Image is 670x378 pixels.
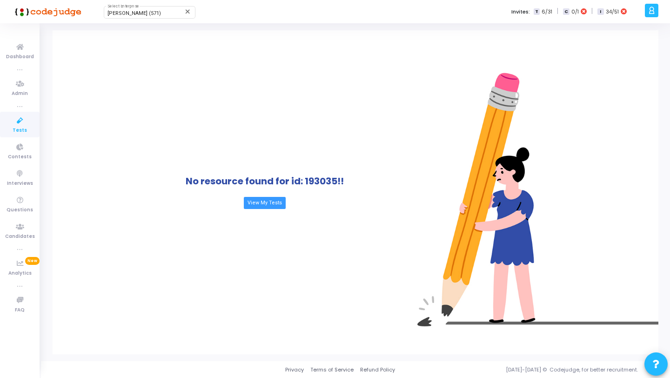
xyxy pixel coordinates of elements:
[285,366,304,374] a: Privacy
[542,8,552,16] span: 6/31
[7,180,33,188] span: Interviews
[12,2,81,21] img: logo
[186,175,344,187] h1: No resource found for id: 193035!!
[310,366,354,374] a: Terms of Service
[12,90,28,98] span: Admin
[6,53,34,61] span: Dashboard
[571,8,579,16] span: 0/1
[25,257,40,265] span: New
[5,233,35,241] span: Candidates
[244,197,286,209] a: View My Tests
[107,10,161,16] span: [PERSON_NAME] (571)
[557,7,558,16] span: |
[8,153,32,161] span: Contests
[184,8,192,15] mat-icon: Clear
[511,8,530,16] label: Invites:
[360,366,395,374] a: Refund Policy
[13,127,27,135] span: Tests
[8,270,32,277] span: Analytics
[15,306,25,314] span: FAQ
[606,8,619,16] span: 34/51
[395,366,658,374] div: [DATE]-[DATE] © Codejudge, for better recruitment.
[7,206,33,214] span: Questions
[597,8,603,15] span: I
[591,7,593,16] span: |
[563,8,569,15] span: C
[534,8,540,15] span: T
